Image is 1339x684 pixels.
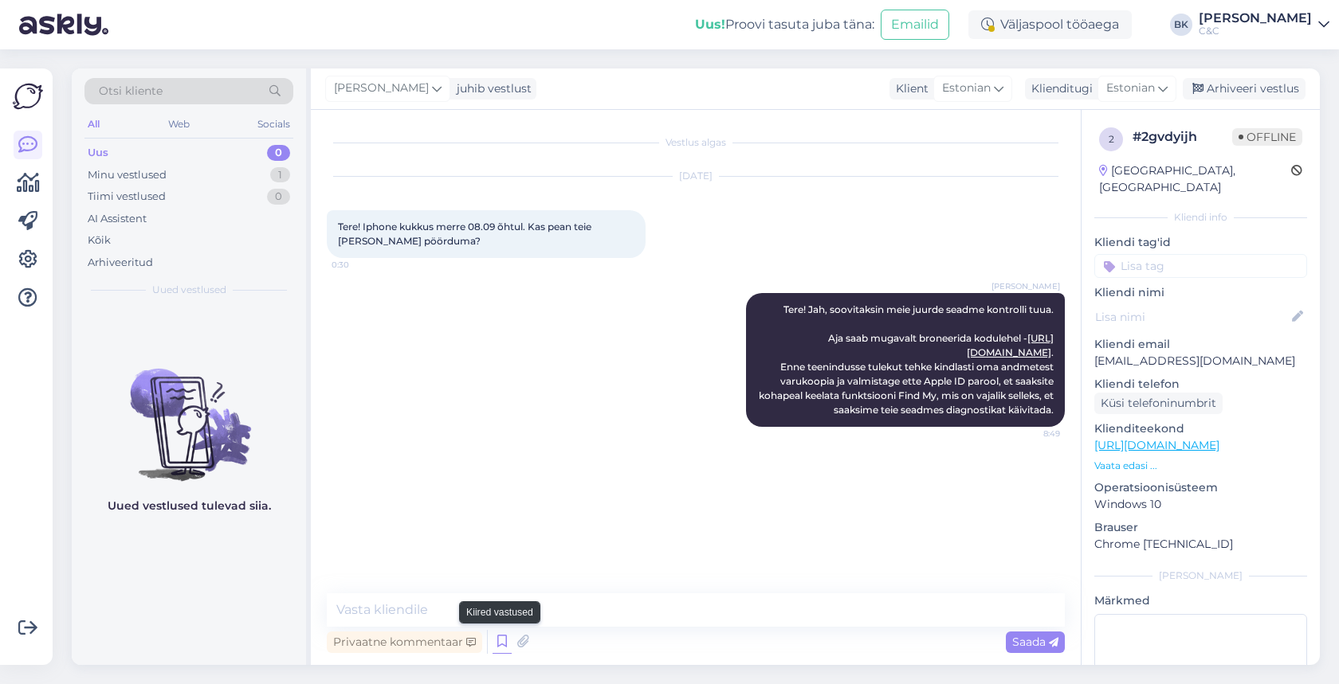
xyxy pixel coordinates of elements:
p: Brauser [1094,519,1307,536]
div: Klienditugi [1025,80,1093,97]
span: Tere! Jah, soovitaksin meie juurde seadme kontrolli tuua. Aja saab mugavalt broneerida kodulehel ... [759,303,1056,416]
input: Lisa tag [1094,254,1307,278]
div: Privaatne kommentaar [327,631,482,653]
div: AI Assistent [88,211,147,227]
span: [PERSON_NAME] [334,80,429,97]
div: 1 [270,167,290,183]
span: 0:30 [332,259,391,271]
div: [DATE] [327,169,1065,183]
div: C&C [1199,25,1312,37]
div: Minu vestlused [88,167,167,183]
div: [PERSON_NAME] [1094,569,1307,583]
span: [PERSON_NAME] [991,280,1060,292]
div: 0 [267,145,290,161]
div: Tiimi vestlused [88,189,166,205]
div: Socials [254,114,293,135]
div: # 2gvdyijh [1133,127,1232,147]
p: Uued vestlused tulevad siia. [108,498,271,514]
button: Emailid [881,10,949,40]
a: [URL][DOMAIN_NAME] [1094,438,1219,452]
div: BK [1170,14,1192,36]
input: Lisa nimi [1095,308,1289,326]
p: Kliendi email [1094,336,1307,353]
a: [PERSON_NAME]C&C [1199,12,1329,37]
span: Otsi kliente [99,83,163,100]
p: Kliendi telefon [1094,376,1307,393]
p: Operatsioonisüsteem [1094,479,1307,496]
div: Väljaspool tööaega [968,10,1132,39]
span: Offline [1232,128,1302,146]
div: Vestlus algas [327,135,1065,150]
p: Vaata edasi ... [1094,459,1307,473]
div: Arhiveeritud [88,255,153,271]
b: Uus! [695,17,725,32]
p: [EMAIL_ADDRESS][DOMAIN_NAME] [1094,353,1307,369]
div: Kliendi info [1094,210,1307,225]
div: All [84,114,103,135]
div: [GEOGRAPHIC_DATA], [GEOGRAPHIC_DATA] [1099,162,1291,196]
span: 2 [1109,133,1114,145]
span: Estonian [942,80,991,97]
span: Uued vestlused [152,283,226,297]
div: [PERSON_NAME] [1199,12,1312,25]
p: Klienditeekond [1094,420,1307,437]
span: Tere! Iphone kukkus merre 08.09 õhtul. Kas pean teie [PERSON_NAME] pöörduma? [338,221,594,247]
div: Web [165,114,193,135]
p: Märkmed [1094,592,1307,609]
div: Uus [88,145,108,161]
span: Estonian [1106,80,1155,97]
div: juhib vestlust [450,80,532,97]
img: Askly Logo [13,81,43,111]
div: Proovi tasuta juba täna: [695,15,874,34]
img: No chats [72,340,306,483]
small: Kiired vastused [466,605,533,620]
div: Küsi telefoninumbrit [1094,393,1223,414]
div: Arhiveeri vestlus [1183,78,1306,100]
p: Kliendi tag'id [1094,234,1307,251]
div: Klient [889,80,929,97]
p: Kliendi nimi [1094,284,1307,301]
div: 0 [267,189,290,205]
p: Windows 10 [1094,496,1307,513]
span: Saada [1012,635,1058,649]
span: 8:49 [1000,428,1060,440]
p: Chrome [TECHNICAL_ID] [1094,536,1307,553]
div: Kõik [88,233,111,248]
